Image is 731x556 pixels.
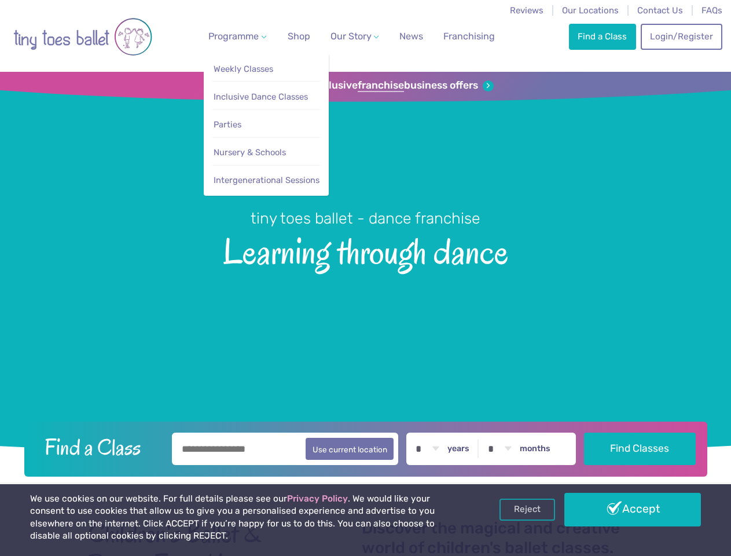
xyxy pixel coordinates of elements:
[325,25,383,48] a: Our Story
[214,92,308,102] span: Inclusive Dance Classes
[701,5,722,16] a: FAQs
[13,8,152,66] img: tiny toes ballet
[212,114,320,136] a: Parties
[306,438,394,460] button: Use current location
[520,444,550,454] label: months
[35,433,164,462] h2: Find a Class
[447,444,469,454] label: years
[212,170,320,191] a: Intergenerational Sessions
[204,25,271,48] a: Programme
[208,31,259,42] span: Programme
[283,25,315,48] a: Shop
[251,209,480,228] small: tiny toes ballet - dance franchise
[399,31,423,42] span: News
[214,64,273,74] span: Weekly Classes
[212,142,320,163] a: Nursery & Schools
[562,5,619,16] a: Our Locations
[237,79,494,92] a: Sign up for our exclusivefranchisebusiness offers
[584,433,696,465] button: Find Classes
[19,229,712,272] span: Learning through dance
[214,119,241,130] span: Parties
[287,493,348,504] a: Privacy Policy
[569,24,636,49] a: Find a Class
[443,31,495,42] span: Franchising
[214,147,286,158] span: Nursery & Schools
[288,31,310,42] span: Shop
[214,175,319,185] span: Intergenerational Sessions
[330,31,372,42] span: Our Story
[30,493,466,543] p: We use cookies on our website. For full details please see our . We would like your consent to us...
[439,25,499,48] a: Franchising
[641,24,722,49] a: Login/Register
[499,499,555,521] a: Reject
[212,86,320,108] a: Inclusive Dance Classes
[358,79,404,92] strong: franchise
[395,25,428,48] a: News
[564,493,701,526] a: Accept
[212,58,320,80] a: Weekly Classes
[637,5,683,16] a: Contact Us
[510,5,543,16] a: Reviews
